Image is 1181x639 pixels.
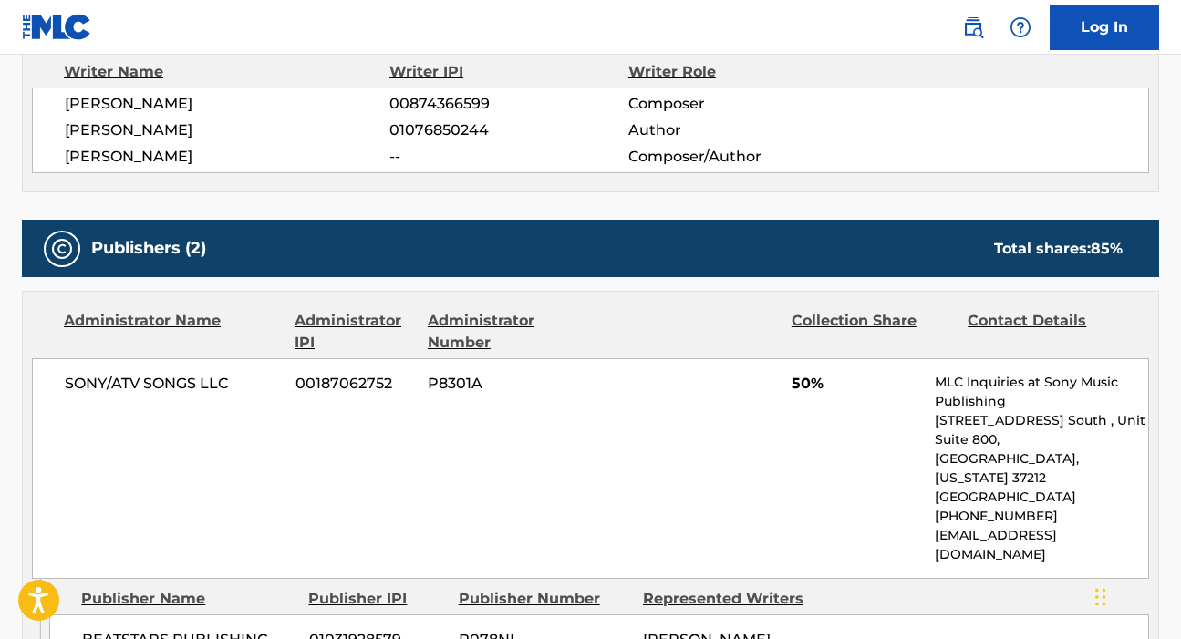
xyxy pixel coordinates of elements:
[389,119,627,141] span: 01076850244
[935,449,1148,488] p: [GEOGRAPHIC_DATA], [US_STATE] 37212
[792,373,922,395] span: 50%
[389,146,627,168] span: --
[628,119,845,141] span: Author
[643,588,813,610] div: Represented Writers
[1095,570,1106,624] div: Drag
[628,93,845,115] span: Composer
[65,93,389,115] span: [PERSON_NAME]
[22,14,92,40] img: MLC Logo
[935,488,1148,507] p: [GEOGRAPHIC_DATA]
[1091,240,1123,257] span: 85 %
[389,61,628,83] div: Writer IPI
[1010,16,1031,38] img: help
[64,61,389,83] div: Writer Name
[64,310,281,354] div: Administrator Name
[792,310,955,354] div: Collection Share
[81,588,295,610] div: Publisher Name
[459,588,629,610] div: Publisher Number
[628,61,845,83] div: Writer Role
[1090,551,1181,639] iframe: Chat Widget
[935,507,1148,526] p: [PHONE_NUMBER]
[65,146,389,168] span: [PERSON_NAME]
[51,238,73,260] img: Publishers
[962,16,984,38] img: search
[1050,5,1159,50] a: Log In
[389,93,627,115] span: 00874366599
[65,373,282,395] span: SONY/ATV SONGS LLC
[428,373,590,395] span: P8301A
[955,9,991,46] a: Public Search
[1002,9,1039,46] div: Help
[935,411,1148,449] p: [STREET_ADDRESS] South , Unit Suite 800,
[994,238,1123,260] div: Total shares:
[935,373,1148,411] p: MLC Inquiries at Sony Music Publishing
[295,310,414,354] div: Administrator IPI
[968,310,1131,354] div: Contact Details
[935,526,1148,564] p: [EMAIL_ADDRESS][DOMAIN_NAME]
[428,310,591,354] div: Administrator Number
[308,588,444,610] div: Publisher IPI
[65,119,389,141] span: [PERSON_NAME]
[295,373,415,395] span: 00187062752
[91,238,206,259] h5: Publishers (2)
[628,146,845,168] span: Composer/Author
